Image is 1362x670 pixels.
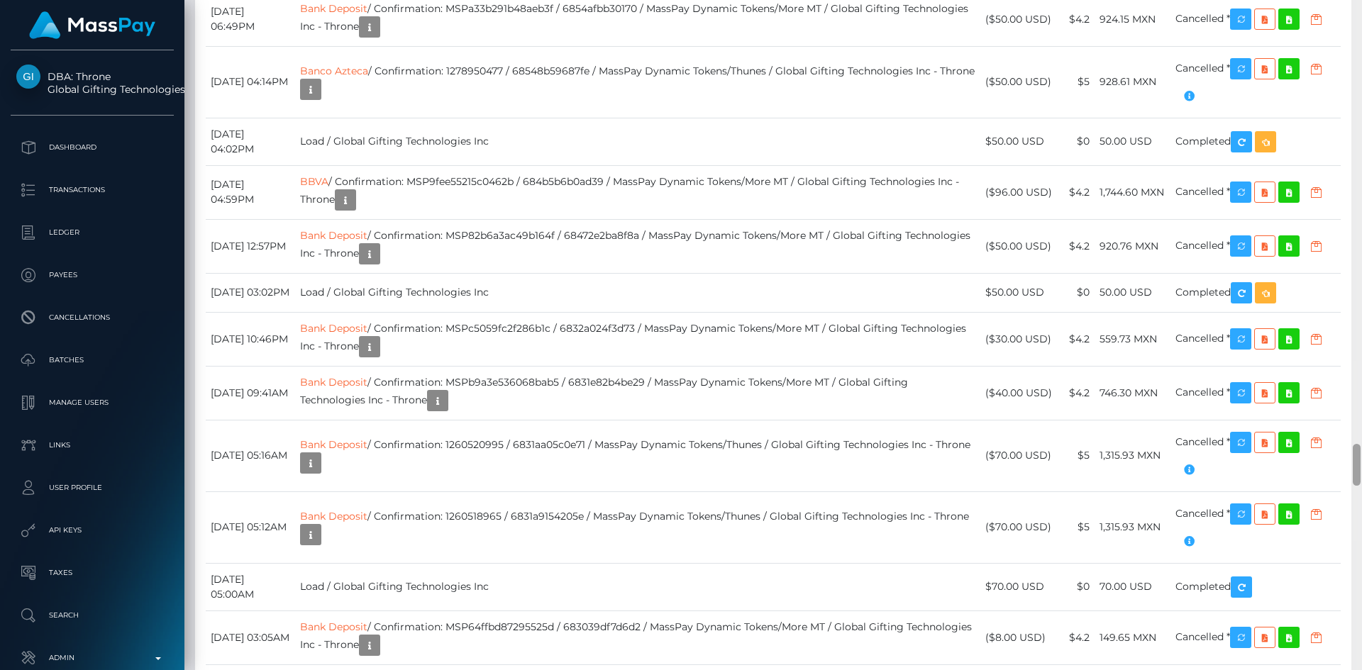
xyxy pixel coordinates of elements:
[1095,491,1170,563] td: 1,315.93 MXN
[11,555,174,591] a: Taxes
[295,312,980,366] td: / Confirmation: MSPc5059fc2f286b1c / 6832a024f3d73 / MassPay Dynamic Tokens/More MT / Global Gift...
[1095,118,1170,165] td: 50.00 USD
[206,610,295,664] td: [DATE] 03:05AM
[980,366,1058,420] td: ($40.00 USD)
[16,647,168,669] p: Admin
[206,563,295,610] td: [DATE] 05:00AM
[11,300,174,335] a: Cancellations
[1095,420,1170,491] td: 1,315.93 MXN
[1058,118,1095,165] td: $0
[295,491,980,563] td: / Confirmation: 1260518965 / 6831a9154205e / MassPay Dynamic Tokens/Thunes / Global Gifting Techn...
[300,322,367,335] a: Bank Deposit
[1170,491,1341,563] td: Cancelled *
[1058,312,1095,366] td: $4.2
[300,510,367,523] a: Bank Deposit
[11,172,174,208] a: Transactions
[16,392,168,413] p: Manage Users
[1170,118,1341,165] td: Completed
[980,491,1058,563] td: ($70.00 USD)
[16,307,168,328] p: Cancellations
[16,179,168,201] p: Transactions
[1058,273,1095,312] td: $0
[206,491,295,563] td: [DATE] 05:12AM
[1170,420,1341,491] td: Cancelled *
[295,273,980,312] td: Load / Global Gifting Technologies Inc
[980,273,1058,312] td: $50.00 USD
[300,65,368,77] a: Banco Azteca
[11,130,174,165] a: Dashboard
[1095,366,1170,420] td: 746.30 MXN
[1095,610,1170,664] td: 149.65 MXN
[295,118,980,165] td: Load / Global Gifting Technologies Inc
[980,312,1058,366] td: ($30.00 USD)
[295,219,980,273] td: / Confirmation: MSP82b6a3ac49b164f / 68472e2ba8f8a / MassPay Dynamic Tokens/More MT / Global Gift...
[980,46,1058,118] td: ($50.00 USD)
[300,229,367,242] a: Bank Deposit
[11,342,174,378] a: Batches
[980,165,1058,219] td: ($96.00 USD)
[11,513,174,548] a: API Keys
[1058,165,1095,219] td: $4.2
[1170,273,1341,312] td: Completed
[1095,46,1170,118] td: 928.61 MXN
[11,385,174,420] a: Manage Users
[1058,420,1095,491] td: $5
[300,620,367,633] a: Bank Deposit
[295,366,980,420] td: / Confirmation: MSPb9a3e536068bab5 / 6831e82b4be29 / MassPay Dynamic Tokens/More MT / Global Gift...
[206,219,295,273] td: [DATE] 12:57PM
[1170,165,1341,219] td: Cancelled *
[980,563,1058,610] td: $70.00 USD
[206,118,295,165] td: [DATE] 04:02PM
[980,118,1058,165] td: $50.00 USD
[16,435,168,456] p: Links
[1058,491,1095,563] td: $5
[1170,366,1341,420] td: Cancelled *
[980,610,1058,664] td: ($8.00 USD)
[1058,46,1095,118] td: $5
[16,264,168,286] p: Payees
[300,175,328,188] a: BBVA
[11,598,174,633] a: Search
[1170,312,1341,366] td: Cancelled *
[295,420,980,491] td: / Confirmation: 1260520995 / 6831aa05c0e71 / MassPay Dynamic Tokens/Thunes / Global Gifting Techn...
[11,70,174,96] span: DBA: Throne Global Gifting Technologies Inc
[295,610,980,664] td: / Confirmation: MSP64ffbd87295525d / 683039df7d6d2 / MassPay Dynamic Tokens/More MT / Global Gift...
[1170,563,1341,610] td: Completed
[980,219,1058,273] td: ($50.00 USD)
[206,312,295,366] td: [DATE] 10:46PM
[300,438,367,451] a: Bank Deposit
[16,137,168,158] p: Dashboard
[980,420,1058,491] td: ($70.00 USD)
[295,165,980,219] td: / Confirmation: MSP9fee55215c0462b / 684b5b6b0ad39 / MassPay Dynamic Tokens/More MT / Global Gift...
[206,273,295,312] td: [DATE] 03:02PM
[16,65,40,89] img: Global Gifting Technologies Inc
[295,563,980,610] td: Load / Global Gifting Technologies Inc
[1170,610,1341,664] td: Cancelled *
[206,165,295,219] td: [DATE] 04:59PM
[16,562,168,584] p: Taxes
[206,420,295,491] td: [DATE] 05:16AM
[1058,610,1095,664] td: $4.2
[16,520,168,541] p: API Keys
[11,215,174,250] a: Ledger
[16,350,168,371] p: Batches
[11,470,174,506] a: User Profile
[1058,563,1095,610] td: $0
[11,428,174,463] a: Links
[29,11,155,39] img: MassPay Logo
[16,605,168,626] p: Search
[1170,219,1341,273] td: Cancelled *
[1170,46,1341,118] td: Cancelled *
[16,222,168,243] p: Ledger
[206,46,295,118] td: [DATE] 04:14PM
[295,46,980,118] td: / Confirmation: 1278950477 / 68548b59687fe / MassPay Dynamic Tokens/Thunes / Global Gifting Techn...
[16,477,168,498] p: User Profile
[300,2,367,15] a: Bank Deposit
[1058,366,1095,420] td: $4.2
[1095,273,1170,312] td: 50.00 USD
[11,257,174,293] a: Payees
[1095,312,1170,366] td: 559.73 MXN
[206,366,295,420] td: [DATE] 09:41AM
[1095,563,1170,610] td: 70.00 USD
[1095,219,1170,273] td: 920.76 MXN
